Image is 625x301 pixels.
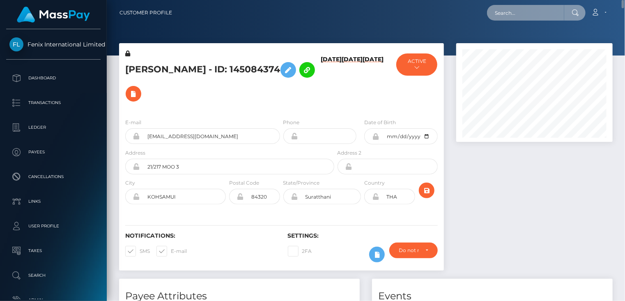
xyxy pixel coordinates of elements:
[9,146,97,158] p: Payees
[364,179,385,187] label: Country
[6,167,101,187] a: Cancellations
[9,171,97,183] p: Cancellations
[9,37,23,51] img: Fenix International Limited
[6,216,101,236] a: User Profile
[9,245,97,257] p: Taxes
[156,246,187,257] label: E-mail
[125,149,145,157] label: Address
[9,97,97,109] p: Transactions
[9,72,97,84] p: Dashboard
[6,68,101,88] a: Dashboard
[229,179,259,187] label: Postal Code
[125,232,276,239] h6: Notifications:
[338,149,362,157] label: Address 2
[342,56,363,109] h6: [DATE]
[399,247,419,254] div: Do not require
[487,5,564,21] input: Search...
[6,142,101,162] a: Payees
[321,56,342,109] h6: [DATE]
[9,220,97,232] p: User Profile
[6,241,101,261] a: Taxes
[9,195,97,208] p: Links
[6,191,101,212] a: Links
[9,269,97,282] p: Search
[288,232,438,239] h6: Settings:
[125,119,141,126] label: E-mail
[17,7,90,23] img: MassPay Logo
[6,117,101,138] a: Ledger
[9,121,97,134] p: Ledger
[363,56,384,109] h6: [DATE]
[288,246,312,257] label: 2FA
[6,41,101,48] span: Fenix International Limited
[125,58,330,106] h5: [PERSON_NAME] - ID: 145084374
[389,243,438,258] button: Do not require
[6,265,101,286] a: Search
[396,53,437,76] button: ACTIVE
[364,119,396,126] label: Date of Birth
[283,119,300,126] label: Phone
[125,246,150,257] label: SMS
[125,179,135,187] label: City
[6,93,101,113] a: Transactions
[119,4,172,21] a: Customer Profile
[283,179,320,187] label: State/Province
